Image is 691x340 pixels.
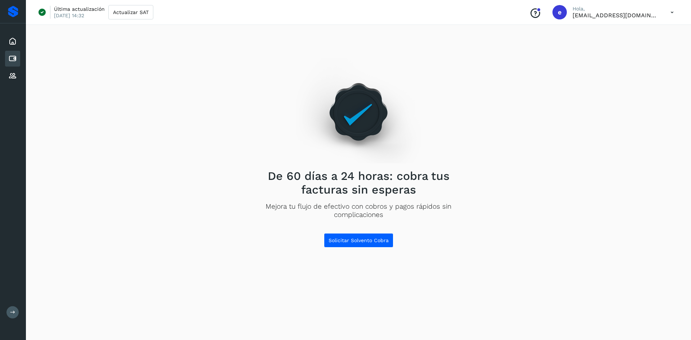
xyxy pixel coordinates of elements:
[108,5,153,19] button: Actualizar SAT
[573,12,659,19] p: eestrada@grupo-gmx.com
[256,203,461,219] p: Mejora tu flujo de efectivo con cobros y pagos rápidos sin complicaciones
[296,58,421,163] img: Empty state image
[324,233,393,248] button: Solicitar Solvento Cobra
[5,33,20,49] div: Inicio
[5,51,20,67] div: Cuentas por pagar
[113,10,149,15] span: Actualizar SAT
[573,6,659,12] p: Hola,
[256,169,461,197] h2: De 60 días a 24 horas: cobra tus facturas sin esperas
[5,68,20,84] div: Proveedores
[329,238,389,243] span: Solicitar Solvento Cobra
[54,6,105,12] p: Última actualización
[54,12,84,19] p: [DATE] 14:32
